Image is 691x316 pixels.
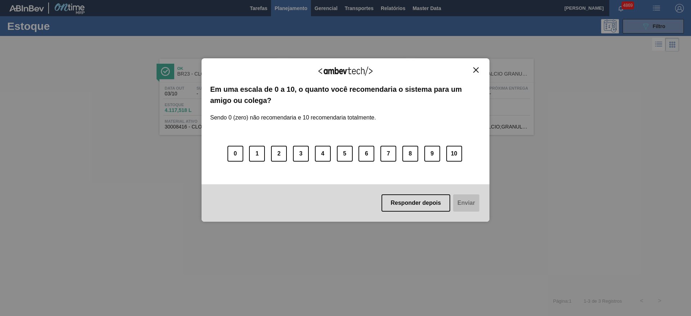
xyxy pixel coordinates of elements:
[210,84,481,106] label: Em uma escala de 0 a 10, o quanto você recomendaria o sistema para um amigo ou colega?
[471,67,481,73] button: Close
[315,146,331,162] button: 4
[319,67,372,76] img: Logo Ambevtech
[358,146,374,162] button: 6
[446,146,462,162] button: 10
[380,146,396,162] button: 7
[293,146,309,162] button: 3
[402,146,418,162] button: 8
[337,146,353,162] button: 5
[381,194,451,212] button: Responder depois
[227,146,243,162] button: 0
[473,67,479,73] img: Close
[424,146,440,162] button: 9
[249,146,265,162] button: 1
[271,146,287,162] button: 2
[210,106,376,121] label: Sendo 0 (zero) não recomendaria e 10 recomendaria totalmente.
